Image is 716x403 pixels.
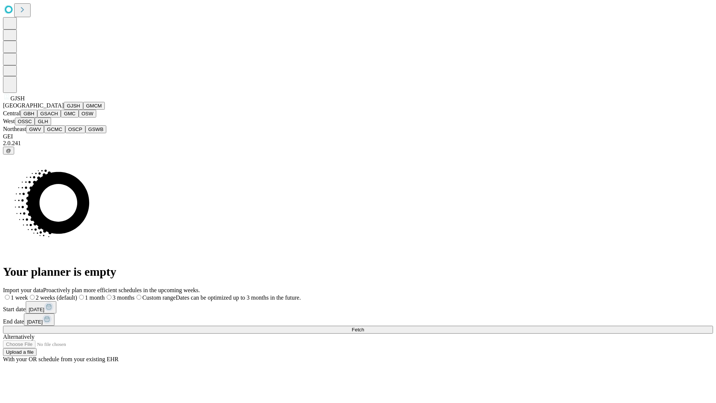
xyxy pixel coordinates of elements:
button: [DATE] [26,301,56,313]
button: OSSC [15,118,35,125]
span: Central [3,110,21,116]
button: Fetch [3,326,713,334]
span: Fetch [352,327,364,332]
span: @ [6,148,11,153]
span: 1 month [85,294,105,301]
input: 3 months [107,295,112,300]
span: GJSH [10,95,25,101]
span: Import your data [3,287,43,293]
span: [GEOGRAPHIC_DATA] [3,102,64,109]
span: With your OR schedule from your existing EHR [3,356,119,362]
button: GSACH [37,110,61,118]
input: 1 week [5,295,10,300]
button: GLH [35,118,51,125]
input: Custom rangeDates can be optimized up to 3 months in the future. [136,295,141,300]
button: @ [3,147,14,154]
span: [DATE] [27,319,43,325]
span: Northeast [3,126,26,132]
span: 2 weeks (default) [36,294,77,301]
span: [DATE] [29,307,44,312]
button: OSW [79,110,97,118]
span: Custom range [142,294,176,301]
button: [DATE] [24,313,54,326]
button: OSCP [65,125,85,133]
span: Alternatively [3,334,34,340]
input: 2 weeks (default) [30,295,35,300]
button: GBH [21,110,37,118]
button: GSWB [85,125,107,133]
span: Dates can be optimized up to 3 months in the future. [176,294,301,301]
span: 3 months [113,294,135,301]
button: GMCM [83,102,105,110]
span: 1 week [11,294,28,301]
div: End date [3,313,713,326]
button: Upload a file [3,348,37,356]
button: GMC [61,110,78,118]
h1: Your planner is empty [3,265,713,279]
button: GJSH [64,102,83,110]
div: 2.0.241 [3,140,713,147]
span: Proactively plan more efficient schedules in the upcoming weeks. [43,287,200,293]
input: 1 month [79,295,84,300]
button: GCMC [44,125,65,133]
div: Start date [3,301,713,313]
span: West [3,118,15,124]
button: GWV [26,125,44,133]
div: GEI [3,133,713,140]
